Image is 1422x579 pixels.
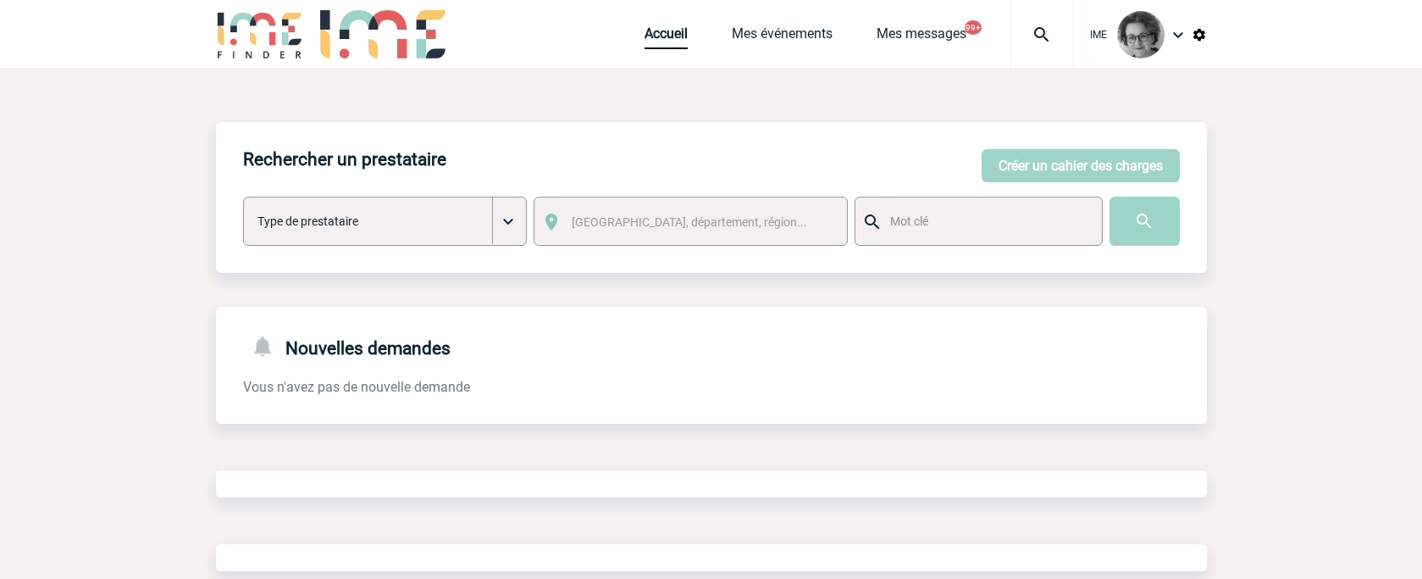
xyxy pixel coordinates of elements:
h4: Rechercher un prestataire [243,149,446,170]
a: Mes événements [732,25,833,49]
span: IME [1090,29,1107,41]
h4: Nouvelles demandes [243,334,451,359]
span: [GEOGRAPHIC_DATA], département, région... [572,215,807,229]
span: Vous n'avez pas de nouvelle demande [243,379,470,395]
a: Mes messages [877,25,966,49]
img: 101028-0.jpg [1117,11,1165,58]
input: Mot clé [886,210,1087,232]
input: Submit [1109,197,1180,246]
button: 99+ [965,20,982,35]
img: IME-Finder [216,10,304,58]
a: Accueil [645,25,688,49]
img: notifications-24-px-g.png [250,334,285,359]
